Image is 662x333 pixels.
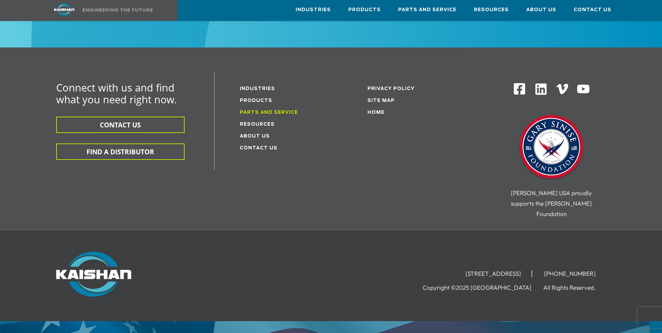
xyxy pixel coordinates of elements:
li: [PHONE_NUMBER] [534,270,606,277]
li: [STREET_ADDRESS] [455,270,532,277]
span: Parts and Service [398,6,456,14]
span: Resources [474,6,509,14]
button: FIND A DISTRIBUTOR [56,143,185,160]
img: Linkedin [534,82,548,96]
a: Home [367,110,385,115]
button: CONTACT US [56,117,185,133]
span: Connect with us and find what you need right now. [56,81,177,106]
li: Copyright ©2025 [GEOGRAPHIC_DATA] [423,284,542,291]
a: Privacy Policy [367,87,415,91]
a: Industries [296,0,331,19]
a: Industries [240,87,275,91]
a: Resources [474,0,509,19]
a: Contact Us [574,0,611,19]
a: Resources [240,122,275,127]
img: Youtube [577,82,590,96]
span: Industries [296,6,331,14]
a: Parts and Service [398,0,456,19]
img: Vimeo [556,84,568,94]
span: [PERSON_NAME] USA proudly supports the [PERSON_NAME] Foundation [511,189,592,217]
img: Gary Sinise Foundation [516,113,586,183]
span: Contact Us [574,6,611,14]
a: Products [240,98,272,103]
li: All Rights Reserved. [543,284,606,291]
a: About Us [526,0,556,19]
a: Products [348,0,381,19]
img: Engineering the future [83,8,153,12]
a: Parts and service [240,110,298,115]
a: Contact Us [240,146,277,150]
img: Kaishan [56,252,131,297]
img: kaishan logo [38,3,90,16]
span: Products [348,6,381,14]
span: About Us [526,6,556,14]
a: About Us [240,134,270,139]
img: Facebook [513,82,526,95]
a: Site Map [367,98,395,103]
